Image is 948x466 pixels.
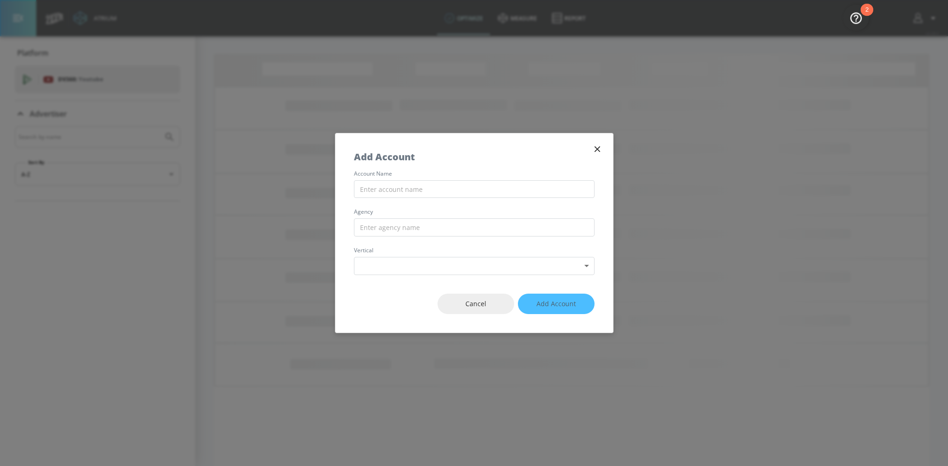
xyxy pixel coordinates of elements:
[865,10,869,22] div: 2
[456,298,496,310] span: Cancel
[354,180,595,198] input: Enter account name
[354,218,595,236] input: Enter agency name
[354,171,595,177] label: account name
[354,152,415,162] h5: Add Account
[354,209,595,215] label: agency
[843,5,869,31] button: Open Resource Center, 2 new notifications
[354,248,595,253] label: vertical
[438,294,514,315] button: Cancel
[354,257,595,275] div: ​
